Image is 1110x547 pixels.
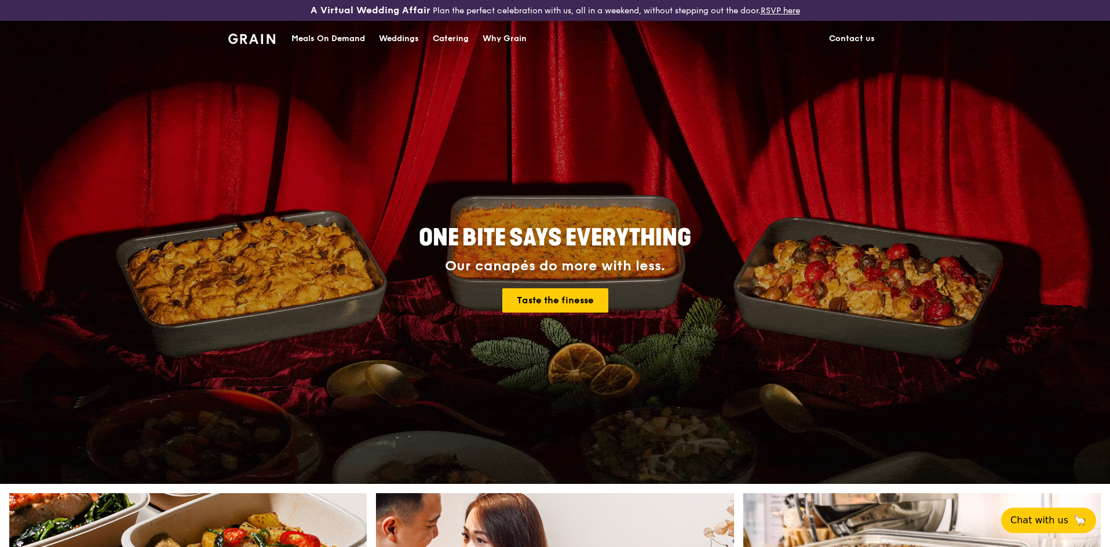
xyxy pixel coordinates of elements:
[502,288,608,313] a: Taste the finesse
[311,5,430,16] h3: A Virtual Wedding Affair
[228,34,275,44] img: Grain
[419,224,691,252] span: ONE BITE SAYS EVERYTHING
[476,21,534,56] a: Why Grain
[1001,508,1096,533] button: Chat with us🦙
[228,20,275,55] a: GrainGrain
[1010,513,1068,527] span: Chat with us
[372,21,426,56] a: Weddings
[761,6,800,16] a: RSVP here
[483,21,527,56] div: Why Grain
[291,21,365,56] div: Meals On Demand
[433,21,469,56] div: Catering
[426,21,476,56] a: Catering
[346,258,764,274] div: Our canapés do more with less.
[822,21,882,56] a: Contact us
[221,5,889,16] div: Plan the perfect celebration with us, all in a weekend, without stepping out the door.
[379,21,419,56] div: Weddings
[1073,513,1087,527] span: 🦙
